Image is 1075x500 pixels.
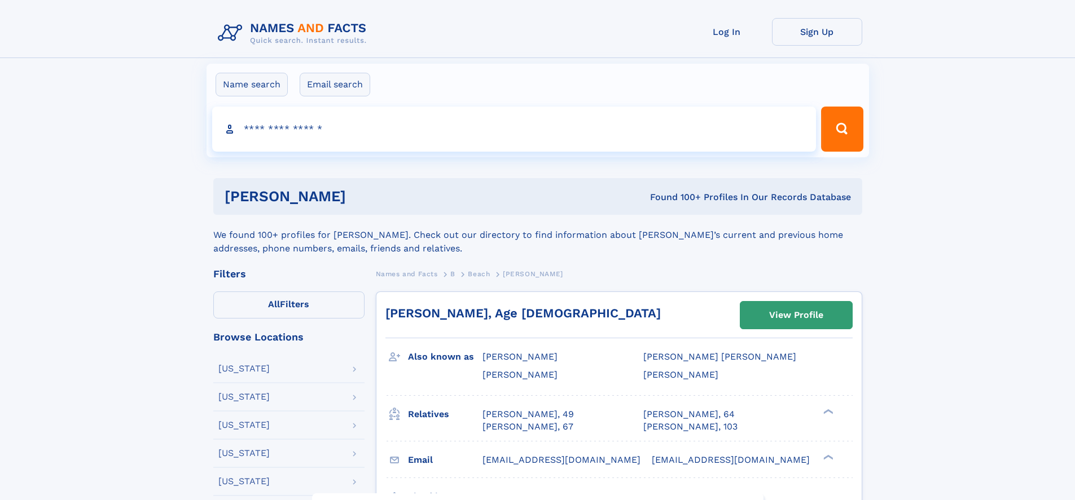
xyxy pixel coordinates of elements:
span: [PERSON_NAME] [482,351,558,362]
a: Log In [682,18,772,46]
a: Sign Up [772,18,862,46]
span: [EMAIL_ADDRESS][DOMAIN_NAME] [652,454,810,465]
span: [PERSON_NAME] [482,369,558,380]
div: [US_STATE] [218,392,270,401]
div: [US_STATE] [218,364,270,373]
a: View Profile [740,302,852,329]
a: Beach [468,267,490,281]
div: View Profile [769,302,823,328]
div: [US_STATE] [218,477,270,486]
span: [PERSON_NAME] [PERSON_NAME] [643,351,796,362]
span: All [268,299,280,309]
label: Email search [300,73,370,96]
span: Beach [468,270,490,278]
button: Search Button [821,107,863,152]
div: Filters [213,269,365,279]
span: [PERSON_NAME] [643,369,718,380]
div: [US_STATE] [218,449,270,458]
div: ❯ [820,408,834,415]
a: [PERSON_NAME], 64 [643,408,735,421]
h3: Relatives [408,405,482,424]
div: Found 100+ Profiles In Our Records Database [498,191,851,203]
div: ❯ [820,453,834,461]
h3: Email [408,450,482,470]
img: Logo Names and Facts [213,18,376,48]
a: [PERSON_NAME], 103 [643,421,738,433]
label: Name search [216,73,288,96]
h3: Also known as [408,347,482,366]
div: [US_STATE] [218,421,270,430]
a: [PERSON_NAME], Age [DEMOGRAPHIC_DATA] [385,306,661,320]
a: B [450,267,455,281]
input: search input [212,107,817,152]
label: Filters [213,291,365,318]
a: Names and Facts [376,267,438,281]
div: We found 100+ profiles for [PERSON_NAME]. Check out our directory to find information about [PERS... [213,215,862,255]
span: [PERSON_NAME] [503,270,563,278]
span: B [450,270,455,278]
a: [PERSON_NAME], 67 [482,421,573,433]
span: [EMAIL_ADDRESS][DOMAIN_NAME] [482,454,640,465]
div: Browse Locations [213,332,365,342]
h1: [PERSON_NAME] [225,189,498,203]
a: [PERSON_NAME], 49 [482,408,574,421]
